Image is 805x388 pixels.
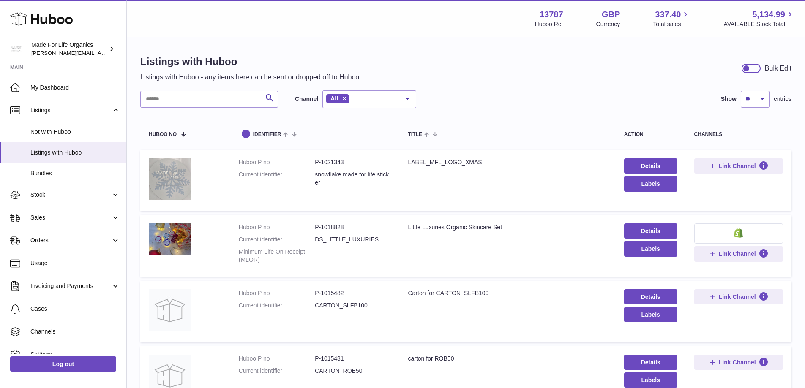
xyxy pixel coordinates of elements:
dd: - [315,248,391,264]
span: Link Channel [719,293,756,301]
strong: 13787 [540,9,563,20]
a: 337.40 Total sales [653,9,690,28]
img: Carton for CARTON_SLFB100 [149,289,191,331]
div: carton for ROB50 [408,355,607,363]
span: Link Channel [719,250,756,258]
button: Labels [624,372,677,388]
dt: Huboo P no [239,289,315,297]
a: Details [624,289,677,304]
div: Currency [596,20,620,28]
dd: CARTON_ROB50 [315,367,391,375]
span: Link Channel [719,162,756,170]
button: Link Channel [694,246,783,261]
dd: P-1015481 [315,355,391,363]
dd: DS_LITTLE_LUXURIES [315,236,391,244]
div: Little Luxuries Organic Skincare Set [408,223,607,231]
div: LABEL_MFL_LOGO_XMAS [408,158,607,166]
a: Details [624,223,677,239]
span: Total sales [653,20,690,28]
span: Settings [30,350,120,358]
span: AVAILABLE Stock Total [723,20,795,28]
span: Cases [30,305,120,313]
span: Invoicing and Payments [30,282,111,290]
dt: Minimum Life On Receipt (MLOR) [239,248,315,264]
span: entries [774,95,791,103]
button: Link Channel [694,355,783,370]
dd: P-1015482 [315,289,391,297]
button: Labels [624,241,677,256]
button: Link Channel [694,158,783,174]
h1: Listings with Huboo [140,55,361,68]
dd: P-1021343 [315,158,391,166]
div: Huboo Ref [535,20,563,28]
button: Link Channel [694,289,783,304]
span: All [330,95,338,102]
span: identifier [253,132,281,137]
span: Sales [30,214,111,222]
p: Listings with Huboo - any items here can be sent or dropped off to Huboo. [140,73,361,82]
span: Not with Huboo [30,128,120,136]
span: 5,134.99 [752,9,785,20]
span: Link Channel [719,358,756,366]
dt: Current identifier [239,301,315,309]
div: Bulk Edit [765,64,791,73]
button: Labels [624,307,677,322]
div: Carton for CARTON_SLFB100 [408,289,607,297]
div: channels [694,132,783,137]
span: My Dashboard [30,84,120,92]
img: geoff.winwood@madeforlifeorganics.com [10,43,23,55]
img: shopify-small.png [734,228,743,238]
dt: Huboo P no [239,223,315,231]
dd: P-1018828 [315,223,391,231]
div: Made For Life Organics [31,41,107,57]
dt: Current identifier [239,367,315,375]
span: Listings with Huboo [30,149,120,157]
span: Stock [30,191,111,199]
span: Bundles [30,169,120,177]
label: Channel [295,95,318,103]
div: action [624,132,677,137]
a: Details [624,355,677,370]
a: Log out [10,356,116,372]
button: Labels [624,176,677,191]
img: Little Luxuries Organic Skincare Set [149,223,191,255]
img: LABEL_MFL_LOGO_XMAS [149,158,191,200]
a: 5,134.99 AVAILABLE Stock Total [723,9,795,28]
strong: GBP [602,9,620,20]
dd: snowflake made for life sticker [315,171,391,187]
dt: Huboo P no [239,355,315,363]
span: Usage [30,259,120,267]
label: Show [721,95,737,103]
span: Orders [30,236,111,244]
span: 337.40 [655,9,681,20]
span: Listings [30,106,111,114]
dd: CARTON_SLFB100 [315,301,391,309]
dt: Current identifier [239,171,315,187]
dt: Huboo P no [239,158,315,166]
span: title [408,132,422,137]
span: Huboo no [149,132,177,137]
dt: Current identifier [239,236,315,244]
a: Details [624,158,677,174]
span: [PERSON_NAME][EMAIL_ADDRESS][PERSON_NAME][DOMAIN_NAME] [31,49,215,56]
span: Channels [30,328,120,336]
